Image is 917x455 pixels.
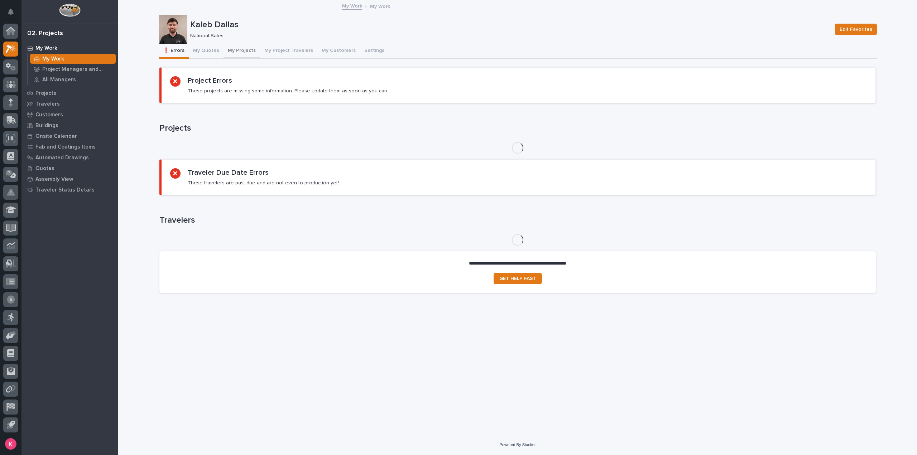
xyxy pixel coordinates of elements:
p: Onsite Calendar [35,133,77,140]
button: Notifications [3,4,18,19]
button: ❗ Errors [159,44,189,59]
p: Quotes [35,165,54,172]
a: Projects [21,88,118,98]
a: Assembly View [21,174,118,184]
img: Workspace Logo [59,4,80,17]
a: Quotes [21,163,118,174]
p: Kaleb Dallas [190,20,829,30]
button: users-avatar [3,436,18,451]
button: Settings [360,44,389,59]
a: Buildings [21,120,118,131]
p: Travelers [35,101,60,107]
p: Traveler Status Details [35,187,95,193]
span: Edit Favorites [840,25,872,34]
button: Edit Favorites [835,24,877,35]
p: Buildings [35,122,58,129]
a: Automated Drawings [21,152,118,163]
a: Fab and Coatings Items [21,141,118,152]
a: Onsite Calendar [21,131,118,141]
a: Customers [21,109,118,120]
p: These travelers are past due and are not even to production yet! [188,180,339,186]
button: My Customers [317,44,360,59]
a: My Work [28,54,118,64]
p: Projects [35,90,56,97]
p: My Work [42,56,64,62]
a: All Managers [28,74,118,84]
h2: Traveler Due Date Errors [188,168,269,177]
div: Notifications [9,9,18,20]
a: Project Managers and Engineers [28,64,118,74]
a: GET HELP FAST [494,273,542,284]
span: GET HELP FAST [499,276,536,281]
a: Powered By Stacker [499,442,536,447]
p: All Managers [42,77,76,83]
p: These projects are missing some information. Please update them as soon as you can. [188,88,388,94]
p: National Sales [190,33,826,39]
p: Assembly View [35,176,73,183]
p: Fab and Coatings Items [35,144,96,150]
button: My Quotes [189,44,224,59]
h1: Travelers [159,215,876,226]
button: My Project Travelers [260,44,317,59]
p: My Work [35,45,57,52]
h1: Projects [159,123,876,134]
p: Project Managers and Engineers [42,66,113,73]
h2: Project Errors [188,76,232,85]
button: My Projects [224,44,260,59]
a: Travelers [21,98,118,109]
div: 02. Projects [27,30,63,38]
a: My Work [21,43,118,53]
p: Customers [35,112,63,118]
p: My Work [370,2,390,10]
p: Automated Drawings [35,155,89,161]
a: My Work [342,1,362,10]
a: Traveler Status Details [21,184,118,195]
